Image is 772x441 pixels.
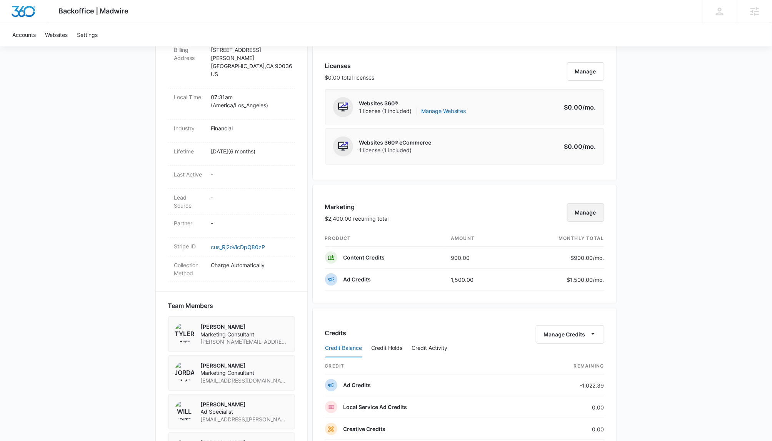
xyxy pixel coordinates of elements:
span: [EMAIL_ADDRESS][DOMAIN_NAME] [201,377,288,384]
dt: Local Time [174,93,205,101]
a: Manage Websites [422,107,466,115]
span: Team Members [168,301,213,310]
div: Last Active- [168,166,295,189]
span: Marketing Consultant [201,369,288,377]
p: $1,500.00 [567,276,604,284]
a: Settings [72,23,102,47]
dt: Lead Source [174,193,205,210]
dt: Industry [174,124,205,132]
a: Websites [40,23,72,47]
span: /mo. [593,276,604,283]
dt: Stripe ID [174,242,205,250]
div: Collection MethodCharge Automatically [168,256,295,282]
p: Creative Credits [343,425,386,433]
div: Partner- [168,215,295,238]
th: monthly total [510,230,604,247]
button: Manage [567,62,604,81]
img: Tyler Hatton [175,323,195,343]
p: $2,400.00 recurring total [325,215,389,223]
button: Credit Holds [372,339,403,358]
span: 1 license (1 included) [359,107,466,115]
p: Ad Credits [343,276,371,283]
dt: Collection Method [174,261,205,277]
p: Ad Credits [343,381,371,389]
p: Charge Automatically [211,261,289,269]
p: - [211,219,289,227]
span: Marketing Consultant [201,331,288,338]
a: Accounts [8,23,40,47]
span: [EMAIL_ADDRESS][PERSON_NAME][DOMAIN_NAME] [201,416,288,423]
button: Credit Balance [325,339,362,358]
td: -1,022.39 [523,374,604,396]
div: IndustryFinancial [168,120,295,143]
button: Manage [567,203,604,222]
dt: Partner [174,219,205,227]
p: 07:31am ( America/Los_Angeles ) [211,93,289,109]
p: [DATE] ( 6 months ) [211,147,289,155]
th: product [325,230,445,247]
p: Websites 360® eCommerce [359,139,432,146]
button: Manage Credits [536,325,604,344]
p: Local Service Ad Credits [343,403,407,411]
p: Financial [211,124,289,132]
p: [PERSON_NAME] [201,401,288,408]
span: [PERSON_NAME][EMAIL_ADDRESS][PERSON_NAME][DOMAIN_NAME] [201,338,288,346]
span: /mo. [583,143,596,150]
img: Jordan Clay [175,362,195,382]
span: /mo. [583,103,596,111]
p: [STREET_ADDRESS][PERSON_NAME] [GEOGRAPHIC_DATA] , CA 90036 US [211,46,289,78]
span: Ad Specialist [201,408,288,416]
th: credit [325,358,523,374]
p: - [211,170,289,178]
dt: Billing Address [174,46,205,62]
div: Billing Address[STREET_ADDRESS][PERSON_NAME][GEOGRAPHIC_DATA],CA 90036US [168,41,295,88]
p: [PERSON_NAME] [201,323,288,331]
span: Backoffice | Madwire [59,7,129,15]
div: Lifetime[DATE](6 months) [168,143,295,166]
td: 0.00 [523,418,604,440]
th: Remaining [523,358,604,374]
h3: Credits [325,328,347,338]
p: $0.00 total licenses [325,73,375,82]
a: cus_Rj2oVicDpQ80zP [211,244,265,250]
div: Lead Source- [168,189,295,215]
p: Content Credits [343,254,385,261]
img: Will Fritz [175,401,195,421]
p: Websites 360® [359,100,466,107]
div: Local Time07:31am (America/Los_Angeles) [168,88,295,120]
h3: Marketing [325,202,389,211]
p: $900.00 [568,254,604,262]
td: 0.00 [523,396,604,418]
button: Credit Activity [412,339,448,358]
p: $0.00 [560,142,596,151]
span: /mo. [593,255,604,261]
div: Stripe IDcus_Rj2oVicDpQ80zP [168,238,295,256]
p: [PERSON_NAME] [201,362,288,369]
th: amount [445,230,510,247]
td: 1,500.00 [445,269,510,291]
p: - [211,193,289,201]
p: $0.00 [560,103,596,112]
dt: Lifetime [174,147,205,155]
h3: Licenses [325,61,375,70]
dt: Last Active [174,170,205,178]
td: 900.00 [445,247,510,269]
span: 1 license (1 included) [359,146,432,154]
